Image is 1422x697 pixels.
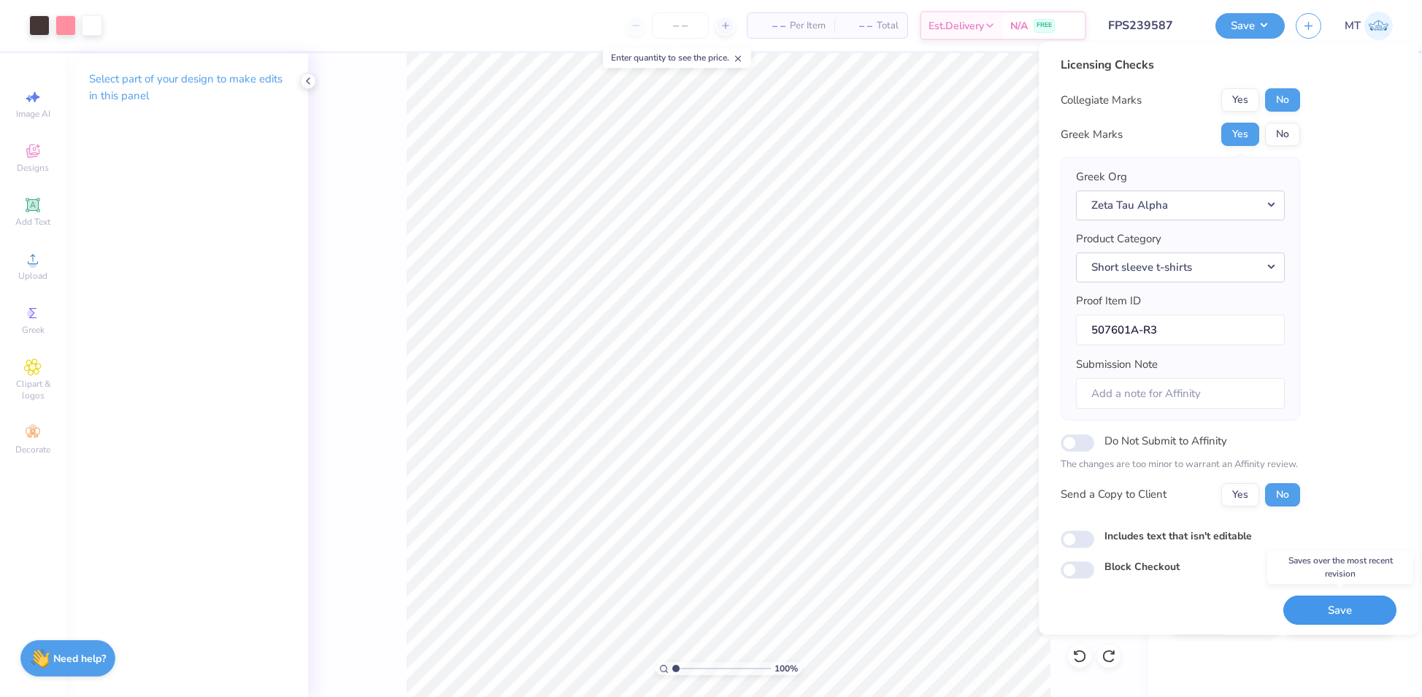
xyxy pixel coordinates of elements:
button: Short sleeve t-shirts [1076,253,1285,282]
label: Submission Note [1076,356,1158,373]
span: – – [756,18,785,34]
span: N/A [1010,18,1028,34]
div: Saves over the most recent revision [1267,550,1413,584]
button: Zeta Tau Alpha [1076,190,1285,220]
strong: Need help? [53,652,106,666]
p: Select part of your design to make edits in this panel [89,71,285,104]
span: – – [843,18,872,34]
span: Total [877,18,899,34]
div: Collegiate Marks [1061,92,1142,109]
span: Upload [18,270,47,282]
label: Greek Org [1076,169,1127,185]
span: Clipart & logos [7,378,58,401]
div: Licensing Checks [1061,56,1300,74]
span: Decorate [15,444,50,455]
span: Est. Delivery [929,18,984,34]
span: MT [1345,18,1361,34]
span: Designs [17,162,49,174]
img: Michelle Tapire [1364,12,1393,40]
input: – – [652,12,709,39]
button: No [1265,483,1300,507]
label: Block Checkout [1104,559,1180,574]
button: Yes [1221,123,1259,146]
p: The changes are too minor to warrant an Affinity review. [1061,458,1300,472]
span: FREE [1037,20,1052,31]
button: No [1265,123,1300,146]
div: Greek Marks [1061,126,1123,143]
input: Untitled Design [1097,11,1204,40]
input: Add a note for Affinity [1076,378,1285,409]
span: Add Text [15,216,50,228]
div: Send a Copy to Client [1061,487,1167,504]
label: Includes text that isn't editable [1104,528,1252,544]
label: Proof Item ID [1076,293,1141,309]
span: 100 % [775,662,798,675]
button: Save [1215,13,1285,39]
span: Greek [22,324,45,336]
button: Save [1283,596,1396,625]
button: Yes [1221,483,1259,507]
a: MT [1345,12,1393,40]
button: Yes [1221,88,1259,112]
label: Do Not Submit to Affinity [1104,431,1227,450]
label: Product Category [1076,231,1161,247]
button: No [1265,88,1300,112]
span: Image AI [16,108,50,120]
div: Enter quantity to see the price. [603,47,751,68]
span: Per Item [790,18,826,34]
